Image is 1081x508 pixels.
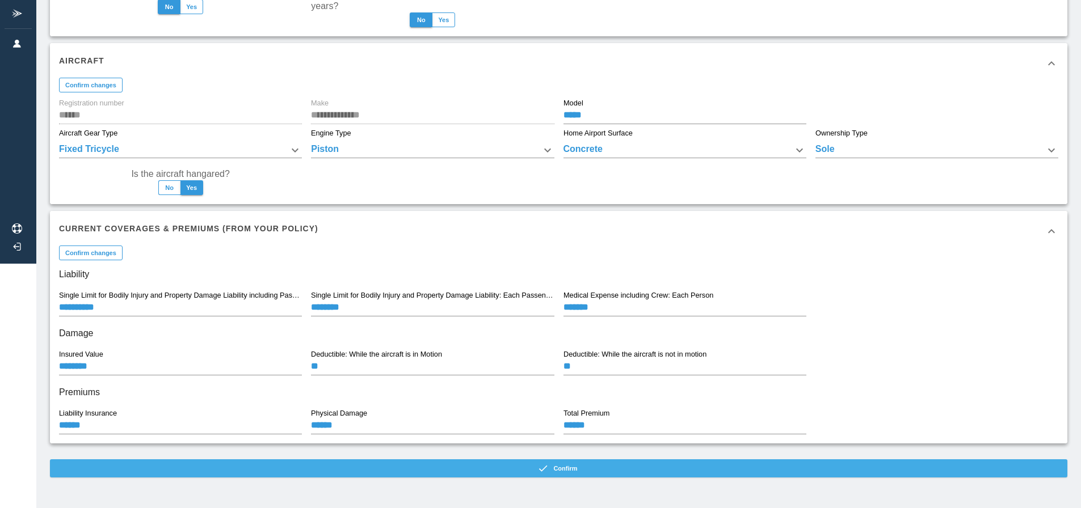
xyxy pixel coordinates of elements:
label: Engine Type [311,128,351,138]
button: No [410,12,432,27]
div: Concrete [563,142,806,158]
label: Total Premium [563,408,609,418]
button: No [158,180,181,195]
label: Liability Insurance [59,408,117,418]
label: Home Airport Surface [563,128,633,138]
div: Sole [815,142,1058,158]
h6: Premiums [59,384,1058,400]
label: Physical Damage [311,408,367,418]
div: Fixed Tricycle [59,142,302,158]
h6: Liability [59,266,1058,282]
h6: Aircraft [59,54,104,67]
div: Piston [311,142,554,158]
label: Single Limit for Bodily Injury and Property Damage Liability including Passengers: Each Occurrence [59,290,301,300]
div: Aircraft [50,43,1067,84]
button: Confirm changes [59,245,123,260]
div: Current Coverages & Premiums (from your policy) [50,211,1067,252]
label: Is the aircraft hangared? [131,167,229,180]
h6: Damage [59,325,1058,341]
label: Deductible: While the aircraft is in Motion [311,349,442,359]
label: Make [311,98,329,108]
button: Yes [432,12,455,27]
button: Confirm [50,459,1067,477]
label: Deductible: While the aircraft is not in motion [563,349,706,359]
label: Insured Value [59,349,103,359]
label: Aircraft Gear Type [59,128,117,138]
button: Confirm changes [59,78,123,92]
label: Registration number [59,98,124,108]
h6: Current Coverages & Premiums (from your policy) [59,222,318,235]
label: Medical Expense including Crew: Each Person [563,290,713,300]
button: Yes [180,180,203,195]
label: Single Limit for Bodily Injury and Property Damage Liability: Each Passenger [311,290,553,300]
label: Ownership Type [815,128,868,138]
label: Model [563,98,583,108]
